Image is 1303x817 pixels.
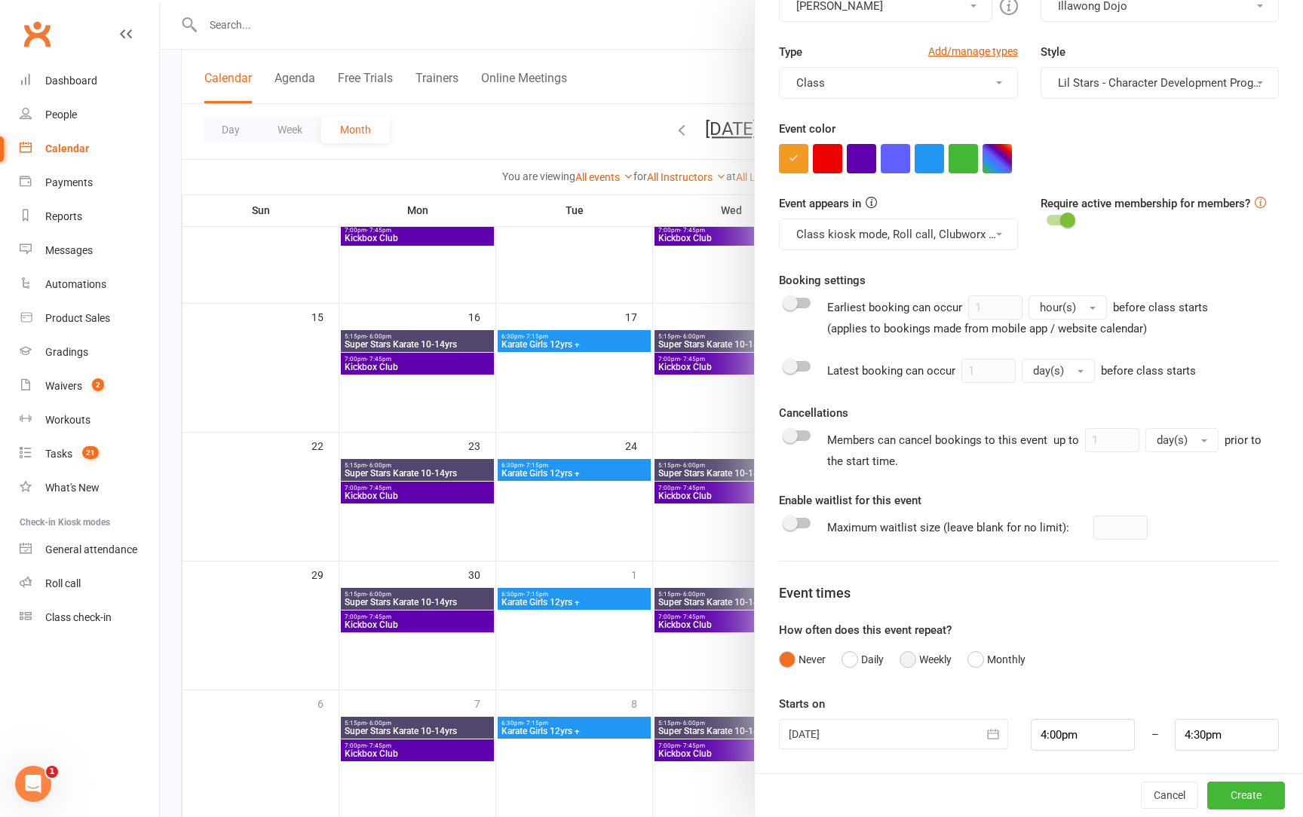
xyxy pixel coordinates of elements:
a: Messages [20,234,159,268]
label: Require active membership for members? [1041,197,1250,210]
div: Product Sales [45,312,110,324]
a: Automations [20,268,159,301]
a: Roll call [20,567,159,601]
div: Maximum waitlist size (leave blank for no limit): [827,519,1069,537]
a: Workouts [20,403,159,437]
div: Event times [779,583,1279,604]
button: Lil Stars - Character Development Program 3-5yrs [1041,67,1279,99]
label: Booking settings [779,271,866,289]
a: Waivers 2 [20,369,159,403]
span: hour(s) [1040,301,1076,314]
a: Dashboard [20,64,159,98]
a: People [20,98,159,132]
div: Workouts [45,414,90,426]
a: What's New [20,471,159,505]
span: day(s) [1033,364,1064,378]
label: Enable waitlist for this event [779,491,921,509]
a: Class kiosk mode [20,601,159,635]
div: Dashboard [45,75,97,87]
span: 2 [92,378,104,391]
button: day(s) [1145,428,1219,452]
div: What's New [45,482,100,494]
div: Automations [45,278,106,290]
div: Roll call [45,577,81,589]
div: Class check-in [45,611,112,623]
button: Cancel [1141,782,1198,809]
button: day(s) [1022,359,1095,383]
label: Event appears in [779,194,861,213]
a: Gradings [20,335,159,369]
div: Payments [45,176,93,188]
div: Gradings [45,346,88,358]
label: Type [779,43,802,61]
iframe: Intercom live chat [15,766,51,802]
label: Style [1041,43,1065,61]
div: up to [1053,428,1219,452]
a: Clubworx [18,15,56,53]
div: – [1134,719,1176,751]
div: Waivers [45,380,82,392]
label: Starts on [779,695,825,713]
div: Calendar [45,142,89,155]
a: Product Sales [20,301,159,335]
button: Class [779,67,1017,99]
a: Add/manage types [928,43,1018,60]
div: Reports [45,210,82,222]
label: Event color [779,120,835,138]
button: Class kiosk mode, Roll call, Clubworx website calendar and Mobile app [779,219,1017,250]
button: Daily [842,645,884,674]
span: before class starts [1101,364,1196,378]
span: day(s) [1157,433,1188,447]
div: Tasks [45,448,72,460]
div: Latest booking can occur [827,359,1196,383]
a: Calendar [20,132,159,166]
div: Earliest booking can occur [827,295,1208,338]
div: Messages [45,244,93,256]
button: Weekly [900,645,952,674]
span: 1 [46,766,58,778]
span: 21 [82,446,99,459]
div: People [45,109,77,121]
button: Never [779,645,826,674]
a: General attendance kiosk mode [20,533,159,567]
div: Members can cancel bookings to this event [827,428,1279,470]
a: Reports [20,200,159,234]
button: Create [1207,782,1285,809]
a: Tasks 21 [20,437,159,471]
label: How often does this event repeat? [779,621,952,639]
button: hour(s) [1029,295,1107,320]
label: Cancellations [779,404,848,422]
div: General attendance [45,543,137,555]
a: Payments [20,166,159,200]
button: Monthly [967,645,1026,674]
